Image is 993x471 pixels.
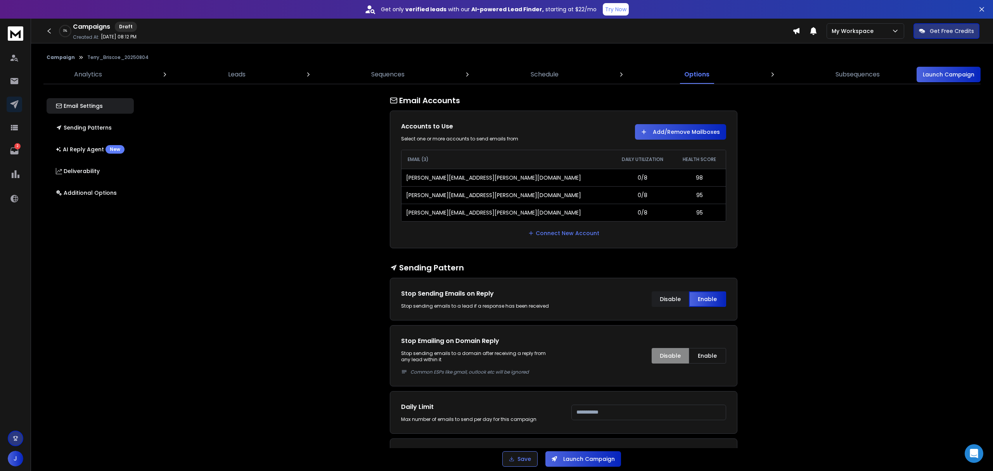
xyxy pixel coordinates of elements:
[410,369,556,375] p: Common ESPs like gmail, outlook etc will be ignored
[401,136,556,142] div: Select one or more accounts to send emails from
[7,143,22,159] a: 2
[673,186,726,204] td: 95
[406,209,581,216] p: [PERSON_NAME][EMAIL_ADDRESS][PERSON_NAME][DOMAIN_NAME]
[8,451,23,466] button: J
[401,303,556,309] div: Stop sending emails to a lead if a response has been received
[401,416,556,423] div: Max number of emails to send per day for this campaign
[47,142,134,157] button: AI Reply AgentNew
[63,29,67,33] p: 0 %
[612,169,673,186] td: 0/8
[836,70,880,79] p: Subsequences
[73,22,110,31] h1: Campaigns
[965,444,983,463] div: Open Intercom Messenger
[673,204,726,221] td: 95
[101,34,137,40] p: [DATE] 08:12 PM
[605,5,626,13] p: Try Now
[401,402,556,412] h1: Daily Limit
[405,5,446,13] strong: verified leads
[603,3,629,16] button: Try Now
[526,65,563,84] a: Schedule
[406,191,581,199] p: [PERSON_NAME][EMAIL_ADDRESS][PERSON_NAME][DOMAIN_NAME]
[612,186,673,204] td: 0/8
[689,291,726,307] button: Enable
[652,348,689,364] button: Disable
[684,70,709,79] p: Options
[228,70,246,79] p: Leads
[401,336,556,346] h1: Stop Emailing on Domain Reply
[223,65,250,84] a: Leads
[56,145,125,154] p: AI Reply Agent
[832,27,877,35] p: My Workspace
[69,65,107,84] a: Analytics
[612,150,673,169] th: DAILY UTILIZATION
[930,27,974,35] p: Get Free Credits
[673,169,726,186] td: 98
[831,65,884,84] a: Subsequences
[56,124,112,132] p: Sending Patterns
[371,70,405,79] p: Sequences
[56,189,117,197] p: Additional Options
[406,174,581,182] p: [PERSON_NAME][EMAIL_ADDRESS][PERSON_NAME][DOMAIN_NAME]
[14,143,21,149] p: 2
[47,163,134,179] button: Deliverability
[74,70,102,79] p: Analytics
[56,167,100,175] p: Deliverability
[47,185,134,201] button: Additional Options
[56,102,103,110] p: Email Settings
[917,67,981,82] button: Launch Campaign
[381,5,597,13] p: Get only with our starting at $22/mo
[390,262,737,273] h1: Sending Pattern
[47,98,134,114] button: Email Settings
[401,289,556,298] h1: Stop Sending Emails on Reply
[652,291,689,307] button: Disable
[689,348,726,364] button: Enable
[680,65,714,84] a: Options
[502,451,538,467] button: Save
[471,5,544,13] strong: AI-powered Lead Finder,
[545,451,621,467] button: Launch Campaign
[612,204,673,221] td: 0/8
[401,350,556,375] p: Stop sending emails to a domain after receiving a reply from any lead within it
[106,145,125,154] div: New
[401,150,612,169] th: EMAIL (3)
[531,70,559,79] p: Schedule
[47,54,75,61] button: Campaign
[8,26,23,41] img: logo
[115,22,137,32] div: Draft
[635,124,726,140] button: Add/Remove Mailboxes
[673,150,726,169] th: HEALTH SCORE
[87,54,149,61] p: Terry_Briscoe_20250804
[401,122,556,131] h1: Accounts to Use
[47,120,134,135] button: Sending Patterns
[913,23,979,39] button: Get Free Credits
[73,34,99,40] p: Created At:
[390,95,737,106] h1: Email Accounts
[367,65,409,84] a: Sequences
[528,229,599,237] a: Connect New Account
